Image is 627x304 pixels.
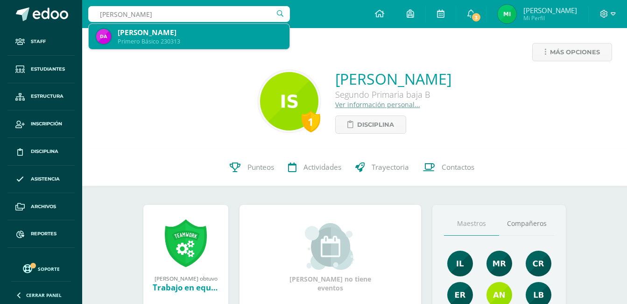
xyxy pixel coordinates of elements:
[335,69,451,89] a: [PERSON_NAME]
[7,83,75,111] a: Estructura
[498,5,516,23] img: 6f29d68f3332a1bbde006def93603702.png
[357,116,394,133] span: Disciplina
[223,149,281,186] a: Punteos
[335,89,451,100] div: Segundo Primaria baja B
[416,149,481,186] a: Contactos
[7,28,75,56] a: Staff
[153,282,219,293] div: Trabajo en equipo
[523,6,577,15] span: [PERSON_NAME]
[447,251,473,276] img: 995ea58681eab39e12b146a705900397.png
[7,166,75,193] a: Asistencia
[523,14,577,22] span: Mi Perfil
[302,111,320,132] div: 1
[31,38,46,45] span: Staff
[7,110,75,138] a: Inscripción
[305,223,356,270] img: event_small.png
[303,162,341,172] span: Actividades
[526,251,551,276] img: 104ce5d173fec743e2efb93366794204.png
[11,262,71,275] a: Soporte
[7,138,75,166] a: Disciplina
[372,162,409,172] span: Trayectoria
[348,149,416,186] a: Trayectoria
[31,148,58,155] span: Disciplina
[118,28,282,37] div: [PERSON_NAME]
[7,193,75,221] a: Archivos
[96,29,111,44] img: 268135a4f3b25b76285e3ade6c47a60f.png
[281,149,348,186] a: Actividades
[532,43,612,61] a: Más opciones
[153,275,219,282] div: [PERSON_NAME] obtuvo
[335,100,420,109] a: Ver información personal...
[31,65,65,73] span: Estudiantes
[499,212,554,236] a: Compañeros
[31,203,56,210] span: Archivos
[7,220,75,248] a: Reportes
[31,175,60,183] span: Asistencia
[471,12,481,22] span: 3
[31,120,62,128] span: Inscripción
[118,37,282,45] div: Primero Básico 230313
[88,6,290,22] input: Busca un usuario...
[260,72,318,130] img: f696f2d4df7780e3ee9162f2f0e53288.png
[486,251,512,276] img: de7dd2f323d4d3ceecd6bfa9930379e0.png
[7,56,75,83] a: Estudiantes
[444,212,499,236] a: Maestros
[550,43,600,61] span: Más opciones
[442,162,474,172] span: Contactos
[284,223,377,292] div: [PERSON_NAME] no tiene eventos
[247,162,274,172] span: Punteos
[335,116,406,134] a: Disciplina
[31,93,63,100] span: Estructura
[31,230,56,238] span: Reportes
[38,266,60,272] span: Soporte
[26,292,62,298] span: Cerrar panel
